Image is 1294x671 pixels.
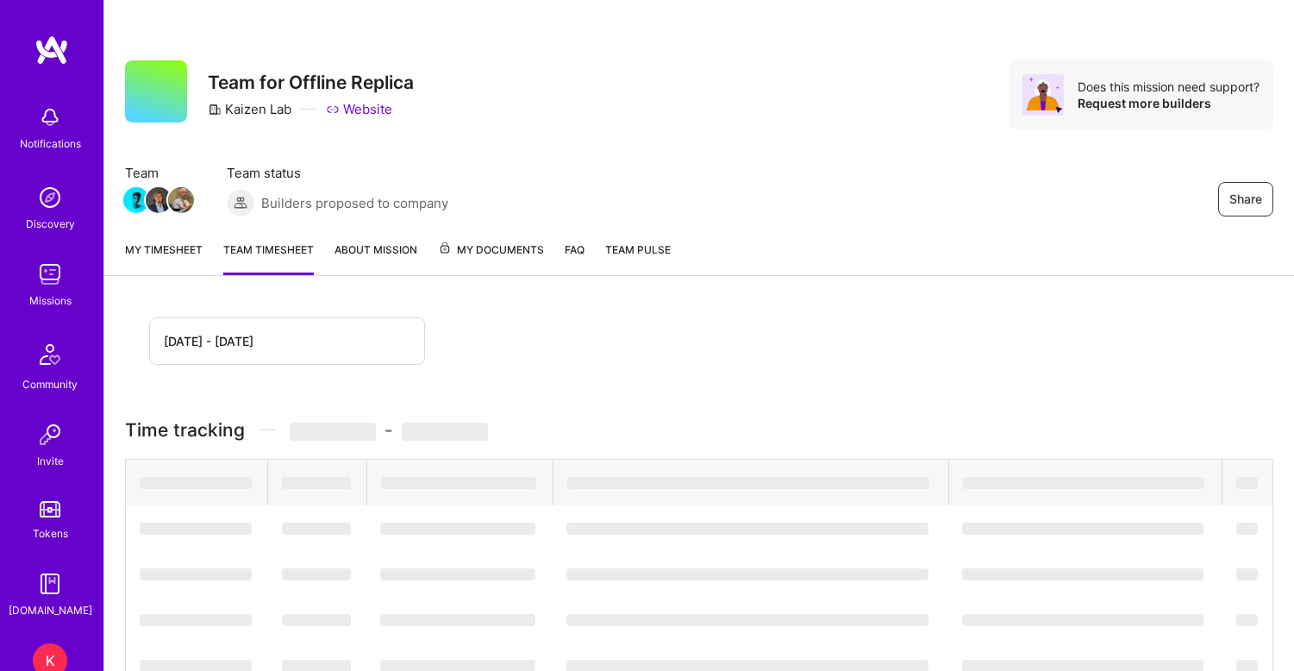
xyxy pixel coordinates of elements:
[380,614,535,626] span: ‌
[1078,78,1260,95] div: Does this mission need support?
[170,185,192,215] a: Team Member Avatar
[33,180,67,215] img: discovery
[146,187,172,213] img: Team Member Avatar
[1236,477,1258,489] span: ‌
[566,568,928,580] span: ‌
[140,523,252,535] span: ‌
[1022,74,1064,116] img: Avatar
[380,568,535,580] span: ‌
[208,72,414,93] h3: Team for Offline Replica
[282,523,351,535] span: ‌
[33,100,67,135] img: bell
[140,477,252,489] span: ‌
[962,614,1203,626] span: ‌
[125,185,147,215] a: Team Member Avatar
[34,34,69,66] img: logo
[227,164,448,182] span: Team status
[282,568,351,580] span: ‌
[438,241,544,260] span: My Documents
[334,241,417,275] a: About Mission
[962,523,1203,535] span: ‌
[140,614,252,626] span: ‌
[33,567,67,601] img: guide book
[33,417,67,452] img: Invite
[123,187,149,213] img: Team Member Avatar
[402,423,488,441] span: ‌
[565,241,584,275] a: FAQ
[963,477,1204,489] span: ‌
[326,100,392,118] a: Website
[26,215,75,233] div: Discovery
[208,100,291,118] div: Kaizen Lab
[29,292,72,310] div: Missions
[168,187,194,213] img: Team Member Avatar
[282,477,351,489] span: ‌
[566,523,928,535] span: ‌
[125,164,192,182] span: Team
[227,189,254,216] img: Builders proposed to company
[22,375,78,393] div: Community
[261,194,448,212] span: Builders proposed to company
[380,523,535,535] span: ‌
[33,257,67,292] img: teamwork
[147,185,170,215] a: Team Member Avatar
[605,243,671,256] span: Team Pulse
[29,334,71,375] img: Community
[1078,95,1260,111] div: Request more builders
[962,568,1203,580] span: ‌
[1236,523,1258,535] span: ‌
[282,614,351,626] span: ‌
[164,332,253,350] div: [DATE] - [DATE]
[33,524,68,542] div: Tokens
[208,103,222,116] i: icon CompanyGray
[9,601,92,619] div: [DOMAIN_NAME]
[1218,182,1273,216] button: Share
[40,501,60,517] img: tokens
[37,452,64,470] div: Invite
[567,477,929,489] span: ‌
[1236,568,1258,580] span: ‌
[1236,614,1258,626] span: ‌
[223,241,314,275] a: Team timesheet
[438,241,544,275] a: My Documents
[20,135,81,153] div: Notifications
[381,477,536,489] span: ‌
[566,614,928,626] span: ‌
[140,568,252,580] span: ‌
[125,241,203,275] a: My timesheet
[1229,191,1262,208] span: Share
[125,419,1273,441] h3: Time tracking
[290,419,488,441] span: -
[605,241,671,275] a: Team Pulse
[290,423,376,441] span: ‌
